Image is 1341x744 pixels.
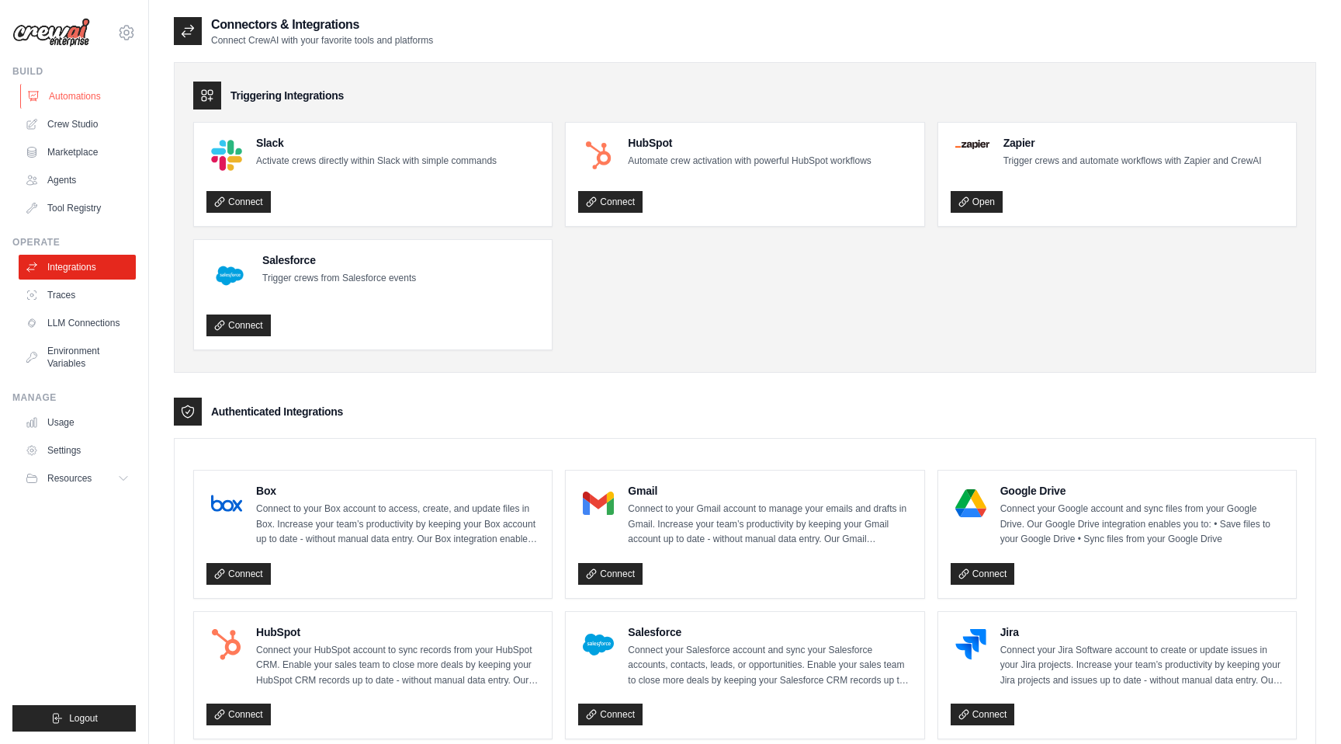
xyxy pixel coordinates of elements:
a: Open [951,191,1003,213]
a: Automations [20,84,137,109]
a: Connect [578,191,643,213]
span: Logout [69,712,98,725]
a: Connect [206,704,271,725]
a: Usage [19,410,136,435]
a: Crew Studio [19,112,136,137]
p: Connect your Salesforce account and sync your Salesforce accounts, contacts, leads, or opportunit... [628,643,911,689]
p: Activate crews directly within Slack with simple commands [256,154,497,169]
div: Manage [12,391,136,404]
h4: Slack [256,135,497,151]
p: Trigger crews and automate workflows with Zapier and CrewAI [1003,154,1262,169]
h4: HubSpot [256,624,539,640]
p: Connect CrewAI with your favorite tools and platforms [211,34,433,47]
h4: Box [256,483,539,499]
a: Settings [19,438,136,463]
a: Connect [206,563,271,585]
p: Connect your Jira Software account to create or update issues in your Jira projects. Increase you... [1000,643,1284,689]
a: Connect [578,704,643,725]
h4: Google Drive [1000,483,1284,499]
p: Connect your HubSpot account to sync records from your HubSpot CRM. Enable your sales team to clo... [256,643,539,689]
img: Logo [12,18,90,47]
p: Trigger crews from Salesforce events [262,271,416,287]
a: LLM Connections [19,311,136,335]
p: Connect your Google account and sync files from your Google Drive. Our Google Drive integration e... [1000,502,1284,548]
h4: Salesforce [262,252,416,268]
img: Gmail Logo [583,488,614,519]
a: Connect [206,315,271,336]
span: Resources [47,472,92,485]
h3: Triggering Integrations [230,88,344,103]
a: Integrations [19,255,136,280]
a: Connect [951,704,1015,725]
img: Salesforce Logo [211,257,248,294]
div: Build [12,65,136,78]
h2: Connectors & Integrations [211,16,433,34]
h4: Jira [1000,624,1284,640]
img: Zapier Logo [955,140,989,149]
a: Tool Registry [19,196,136,221]
a: Connect [206,191,271,213]
a: Traces [19,283,136,308]
p: Connect to your Gmail account to manage your emails and drafts in Gmail. Increase your team’s pro... [628,502,911,548]
a: Marketplace [19,140,136,165]
button: Resources [19,466,136,491]
img: HubSpot Logo [583,140,614,171]
h3: Authenticated Integrations [211,404,343,419]
a: Connect [951,563,1015,585]
img: Box Logo [211,488,242,519]
h4: Salesforce [628,624,911,640]
p: Connect to your Box account to access, create, and update files in Box. Increase your team’s prod... [256,502,539,548]
img: Salesforce Logo [583,629,614,660]
img: Slack Logo [211,140,242,171]
img: Jira Logo [955,629,986,660]
a: Agents [19,168,136,193]
h4: Gmail [628,483,911,499]
img: Google Drive Logo [955,488,986,519]
p: Automate crew activation with powerful HubSpot workflows [628,154,871,169]
h4: Zapier [1003,135,1262,151]
h4: HubSpot [628,135,871,151]
div: Operate [12,236,136,249]
button: Logout [12,705,136,732]
a: Environment Variables [19,339,136,376]
img: HubSpot Logo [211,629,242,660]
a: Connect [578,563,643,585]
